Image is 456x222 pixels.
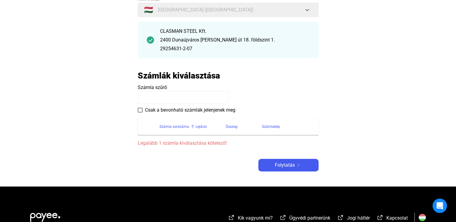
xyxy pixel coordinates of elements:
a: external-link-whiteÜgyvédi partnerünk [279,216,330,222]
span: [GEOGRAPHIC_DATA] ([GEOGRAPHIC_DATA]) [158,6,253,14]
img: checkmark-darker-green-circle [147,36,154,44]
a: external-link-whiteJogi háttér [337,216,370,222]
div: Lejárat [196,123,226,130]
img: external-link-white [228,214,235,220]
span: Kik vagyunk mi? [238,215,273,221]
img: external-link-white [337,214,344,220]
div: 2400 Dunaújváros [PERSON_NAME] út 18. földszint 1. [160,36,310,44]
a: external-link-whiteKik vagyunk mi? [228,216,273,222]
div: Számlakép [262,123,311,130]
span: Ügyvédi partnerünk [289,215,330,221]
span: Csak a bevonható számlák jelenjenek meg [145,106,235,114]
span: Folytatás [275,162,295,169]
div: CLASMAN STEEL Kft. [160,28,310,35]
span: Jogi háttér [347,215,370,221]
img: HU.svg [419,214,426,221]
div: 29254631-2-07 [160,45,310,52]
span: Számla szűrő [138,85,167,90]
span: Kapcsolat [386,215,408,221]
img: white-payee-white-dot.svg [30,209,60,222]
div: Számla sorszáma [159,123,196,130]
div: Számlakép [262,123,280,130]
div: Open Intercom Messenger [432,199,447,213]
div: Összeg [226,123,237,130]
span: 🇭🇺 [144,6,153,14]
button: Folytatásarrow-right-white [258,159,319,171]
img: external-link-white [376,214,384,220]
img: external-link-white [279,214,287,220]
a: external-link-whiteKapcsolat [376,216,408,222]
div: Összeg [226,123,262,130]
div: Lejárat [196,123,207,130]
h2: Számlák kiválasztása [138,70,220,81]
span: Legalább 1 számla kiválasztása kötelező! [138,140,319,147]
div: Számla sorszáma [159,123,189,130]
button: 🇭🇺[GEOGRAPHIC_DATA] ([GEOGRAPHIC_DATA]) [138,3,319,17]
img: arrow-right-white [295,164,302,167]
